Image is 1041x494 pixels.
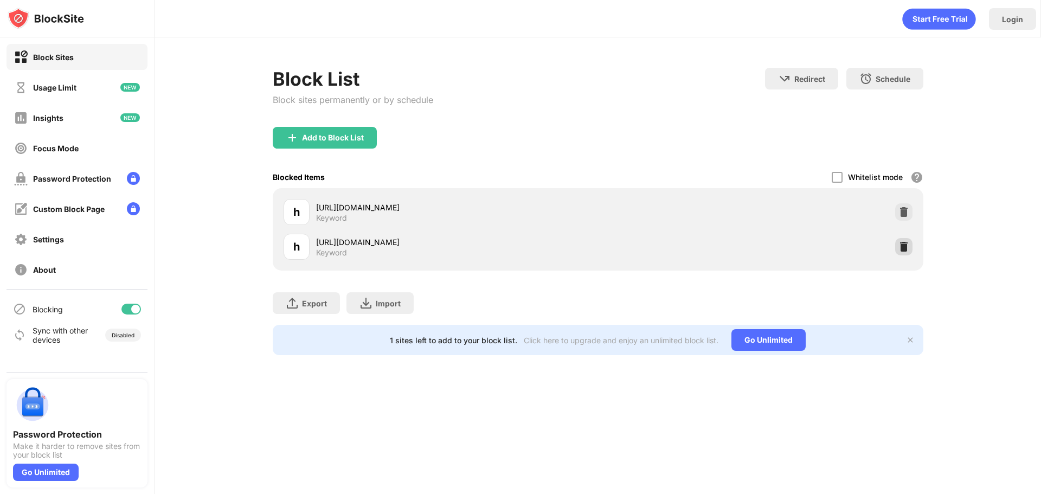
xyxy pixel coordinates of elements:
[33,265,56,274] div: About
[33,53,74,62] div: Block Sites
[14,202,28,216] img: customize-block-page-off.svg
[33,144,79,153] div: Focus Mode
[13,464,79,481] div: Go Unlimited
[316,213,347,223] div: Keyword
[13,303,26,316] img: blocking-icon.svg
[33,83,76,92] div: Usage Limit
[273,172,325,182] div: Blocked Items
[120,113,140,122] img: new-icon.svg
[13,442,141,459] div: Make it harder to remove sites from your block list
[112,332,134,338] div: Disabled
[876,74,910,84] div: Schedule
[33,113,63,123] div: Insights
[14,50,28,64] img: block-on.svg
[14,233,28,246] img: settings-off.svg
[33,174,111,183] div: Password Protection
[33,204,105,214] div: Custom Block Page
[390,336,517,345] div: 1 sites left to add to your block list.
[14,263,28,277] img: about-off.svg
[293,239,300,255] div: h
[14,111,28,125] img: insights-off.svg
[33,235,64,244] div: Settings
[14,81,28,94] img: time-usage-off.svg
[127,172,140,185] img: lock-menu.svg
[273,68,433,90] div: Block List
[273,94,433,105] div: Block sites permanently or by schedule
[14,142,28,155] img: focus-off.svg
[316,202,598,213] div: [URL][DOMAIN_NAME]
[906,336,915,344] img: x-button.svg
[13,429,141,440] div: Password Protection
[316,236,598,248] div: [URL][DOMAIN_NAME]
[848,172,903,182] div: Whitelist mode
[731,329,806,351] div: Go Unlimited
[794,74,825,84] div: Redirect
[14,172,28,185] img: password-protection-off.svg
[33,326,88,344] div: Sync with other devices
[127,202,140,215] img: lock-menu.svg
[376,299,401,308] div: Import
[13,329,26,342] img: sync-icon.svg
[120,83,140,92] img: new-icon.svg
[302,133,364,142] div: Add to Block List
[13,386,52,425] img: push-password-protection.svg
[902,8,976,30] div: animation
[524,336,718,345] div: Click here to upgrade and enjoy an unlimited block list.
[293,204,300,220] div: h
[302,299,327,308] div: Export
[33,305,63,314] div: Blocking
[1002,15,1023,24] div: Login
[8,8,84,29] img: logo-blocksite.svg
[316,248,347,258] div: Keyword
